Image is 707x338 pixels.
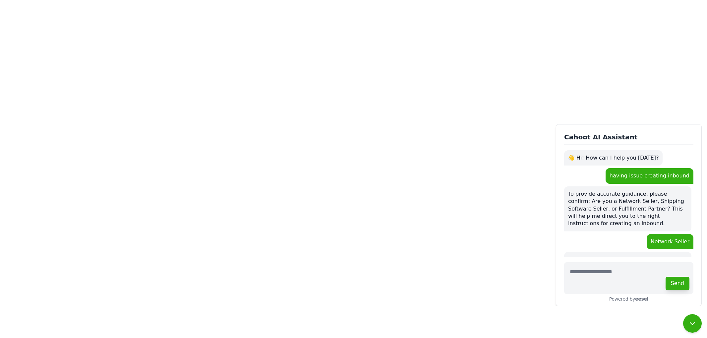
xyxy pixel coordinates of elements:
[666,277,689,290] button: Send
[568,190,687,227] p: To provide accurate guidance, please confirm: Are you a Network Seller, Shipping Software Seller,...
[564,132,693,145] h1: Cahoot AI Assistant
[651,238,689,245] p: Network Seller
[610,172,689,179] p: having issue creating inbound
[635,296,648,302] b: eesel
[564,296,693,302] div: Powered by
[568,256,687,278] p: Here’s how to create and troubleshoot inbound shipments in your Network Seller account:
[568,154,659,162] p: 👋 Hi! How can I help you [DATE]?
